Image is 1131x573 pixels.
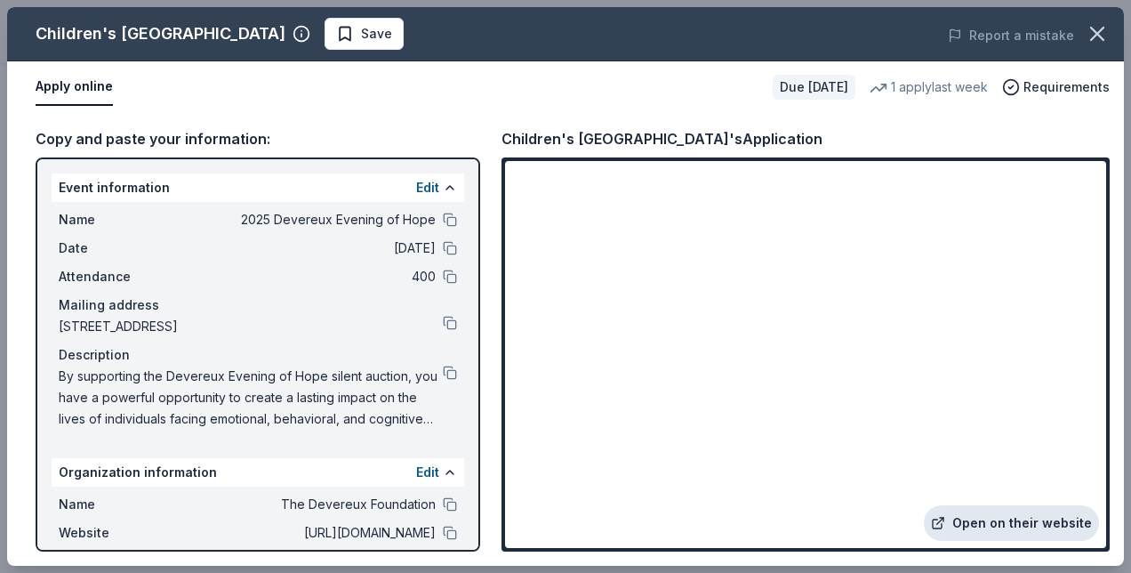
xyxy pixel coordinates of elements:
a: Open on their website [924,505,1099,541]
div: Mailing address [59,295,457,316]
span: Name [59,209,178,230]
div: Description [59,344,457,366]
div: 1 apply last week [870,77,988,98]
span: By supporting the Devereux Evening of Hope silent auction, you have a powerful opportunity to cre... [59,366,443,430]
span: The Devereux Foundation [178,494,436,515]
span: Attendance [59,266,178,287]
button: Report a mistake [948,25,1074,46]
div: Event information [52,174,464,202]
button: Edit [416,462,439,483]
button: Save [325,18,404,50]
div: Copy and paste your information: [36,127,480,150]
div: Due [DATE] [773,75,855,100]
span: 400 [178,266,436,287]
div: Children's [GEOGRAPHIC_DATA]'s Application [501,127,822,150]
span: Save [361,23,392,44]
span: [URL][DOMAIN_NAME] [178,522,436,544]
span: [STREET_ADDRESS] [59,316,443,337]
div: Children's [GEOGRAPHIC_DATA] [36,20,285,48]
span: [DATE] [178,238,436,259]
span: Date [59,238,178,259]
span: 2025 Devereux Evening of Hope [178,209,436,230]
span: Website [59,522,178,544]
span: Requirements [1023,77,1110,98]
button: Apply online [36,69,113,106]
button: Requirements [1002,77,1110,98]
button: Edit [416,177,439,198]
span: Name [59,494,178,515]
div: Organization information [52,458,464,487]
